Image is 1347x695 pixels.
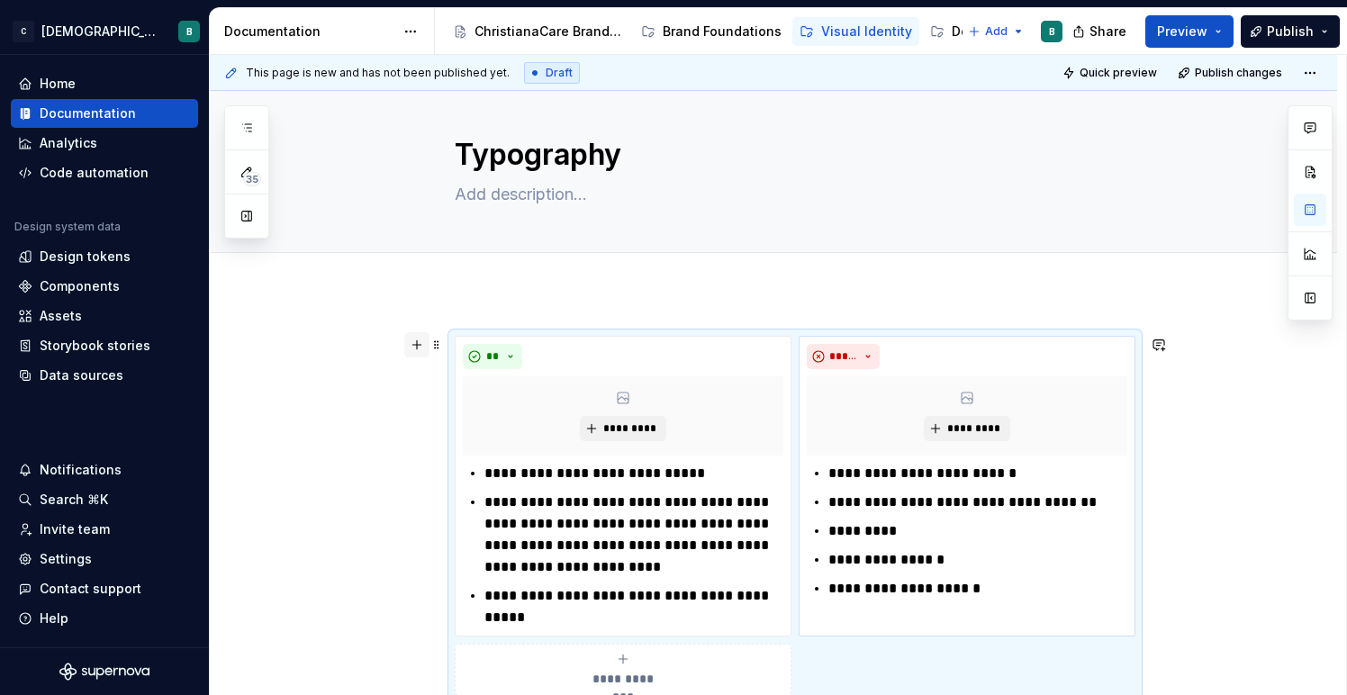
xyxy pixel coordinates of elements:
[11,158,198,187] a: Code automation
[446,14,959,50] div: Page tree
[40,307,82,325] div: Assets
[40,491,108,509] div: Search ⌘K
[11,456,198,484] button: Notifications
[546,66,573,80] span: Draft
[1057,60,1165,86] button: Quick preview
[1080,66,1157,80] span: Quick preview
[11,129,198,158] a: Analytics
[1049,24,1055,39] div: B
[952,23,1042,41] div: Design Center
[40,520,110,538] div: Invite team
[11,574,198,603] button: Contact support
[40,366,123,384] div: Data sources
[224,23,394,41] div: Documentation
[40,104,136,122] div: Documentation
[1145,15,1234,48] button: Preview
[446,17,630,46] a: ChristianaCare Brand Center
[11,604,198,633] button: Help
[11,69,198,98] a: Home
[1241,15,1340,48] button: Publish
[963,19,1030,44] button: Add
[13,21,34,42] div: C
[40,248,131,266] div: Design tokens
[11,242,198,271] a: Design tokens
[4,12,205,50] button: C[DEMOGRAPHIC_DATA] DigitalB
[985,24,1008,39] span: Add
[40,337,150,355] div: Storybook stories
[40,134,97,152] div: Analytics
[1195,66,1282,80] span: Publish changes
[186,24,193,39] div: B
[40,75,76,93] div: Home
[451,133,1132,176] textarea: Typography
[11,99,198,128] a: Documentation
[246,66,510,80] span: This page is new and has not been published yet.
[475,23,623,41] div: ChristianaCare Brand Center
[1063,15,1138,48] button: Share
[11,272,198,301] a: Components
[40,164,149,182] div: Code automation
[821,23,912,41] div: Visual Identity
[1157,23,1207,41] span: Preview
[40,277,120,295] div: Components
[663,23,782,41] div: Brand Foundations
[11,331,198,360] a: Storybook stories
[11,361,198,390] a: Data sources
[243,172,261,186] span: 35
[14,220,121,234] div: Design system data
[59,663,149,681] svg: Supernova Logo
[11,302,198,330] a: Assets
[41,23,157,41] div: [DEMOGRAPHIC_DATA] Digital
[634,17,789,46] a: Brand Foundations
[1172,60,1290,86] button: Publish changes
[40,609,68,627] div: Help
[40,550,92,568] div: Settings
[11,485,198,514] button: Search ⌘K
[1089,23,1126,41] span: Share
[1267,23,1314,41] span: Publish
[11,515,198,544] a: Invite team
[40,461,122,479] div: Notifications
[40,580,141,598] div: Contact support
[11,545,198,573] a: Settings
[923,17,1049,46] a: Design Center
[792,17,919,46] a: Visual Identity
